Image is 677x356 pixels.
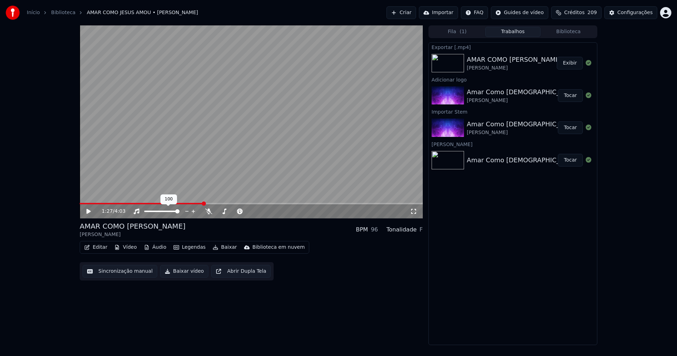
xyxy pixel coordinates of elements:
[81,242,110,252] button: Editar
[356,225,368,234] div: BPM
[102,208,119,215] div: /
[604,6,657,19] button: Configurações
[111,242,140,252] button: Vídeo
[429,27,485,37] button: Fila
[467,155,631,165] div: Amar Como [DEMOGRAPHIC_DATA][PERSON_NAME]
[558,89,583,102] button: Tocar
[51,9,75,16] a: Biblioteca
[461,6,488,19] button: FAQ
[171,242,208,252] button: Legendas
[557,57,583,70] button: Exibir
[587,9,597,16] span: 209
[467,55,562,65] div: AMAR COMO [PERSON_NAME]
[386,225,417,234] div: Tonalidade
[102,208,113,215] span: 1:27
[467,119,599,129] div: Amar Como [DEMOGRAPHIC_DATA] Amou
[429,107,597,116] div: Importar Stem
[211,265,271,278] button: Abrir Dupla Tela
[83,265,157,278] button: Sincronização manual
[467,87,599,97] div: Amar Como [DEMOGRAPHIC_DATA] Amou
[80,231,185,238] div: [PERSON_NAME]
[252,244,305,251] div: Biblioteca em nuvem
[558,121,583,134] button: Tocar
[115,208,126,215] span: 4:03
[6,6,20,20] img: youka
[80,221,185,231] div: AMAR COMO [PERSON_NAME]
[27,9,40,16] a: Início
[160,265,208,278] button: Baixar vídeo
[429,43,597,51] div: Exportar [.mp4]
[467,129,599,136] div: [PERSON_NAME]
[429,140,597,148] div: [PERSON_NAME]
[617,9,653,16] div: Configurações
[429,75,597,84] div: Adicionar logo
[541,27,596,37] button: Biblioteca
[160,194,177,204] div: 100
[467,65,562,72] div: [PERSON_NAME]
[27,9,198,16] nav: breadcrumb
[87,9,198,16] span: AMAR COMO JESUS AMOU • [PERSON_NAME]
[141,242,169,252] button: Áudio
[467,97,599,104] div: [PERSON_NAME]
[491,6,548,19] button: Guides de vídeo
[386,6,416,19] button: Criar
[371,225,378,234] div: 96
[459,28,466,35] span: ( 1 )
[420,225,423,234] div: F
[485,27,541,37] button: Trabalhos
[551,6,602,19] button: Créditos209
[564,9,585,16] span: Créditos
[210,242,240,252] button: Baixar
[558,154,583,167] button: Tocar
[419,6,458,19] button: Importar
